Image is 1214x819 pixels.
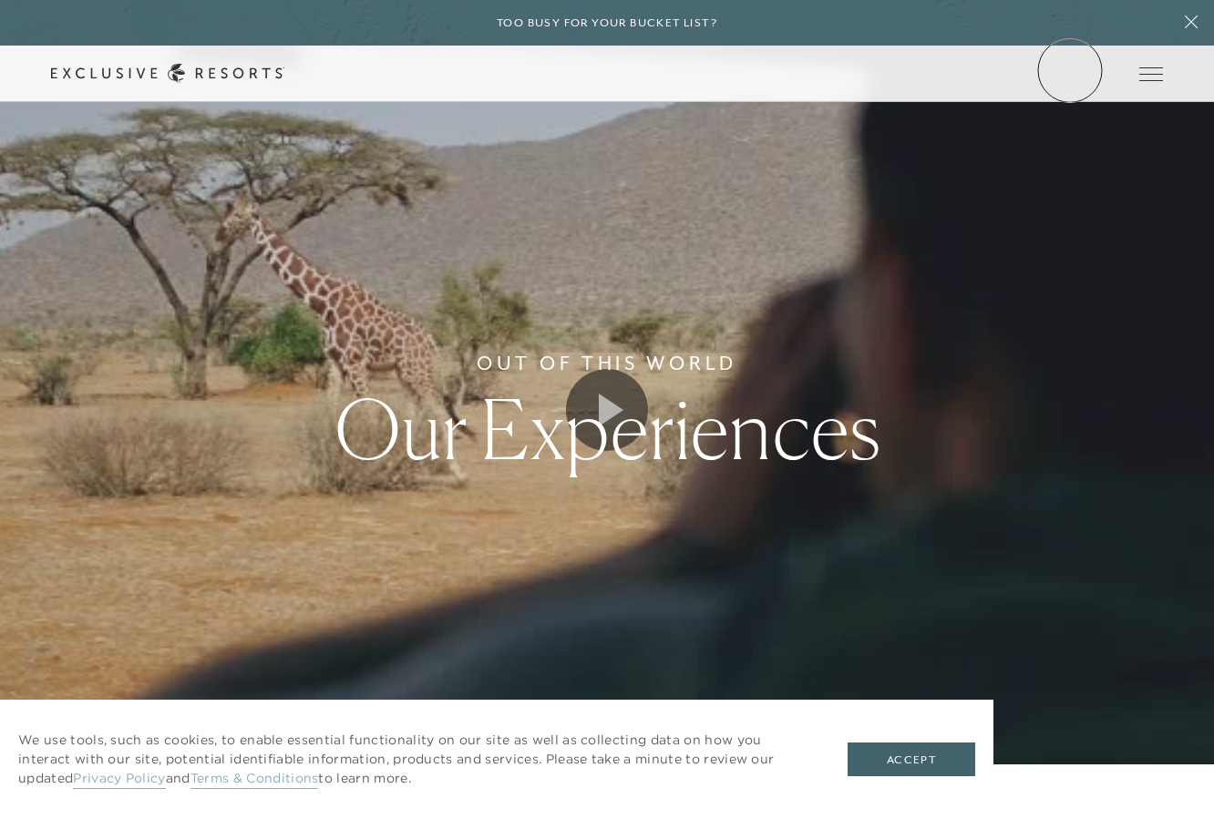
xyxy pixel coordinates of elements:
button: Open navigation [1139,67,1163,80]
a: Privacy Policy [73,770,165,789]
a: Terms & Conditions [190,770,319,789]
h6: Too busy for your bucket list? [497,15,717,32]
h1: Our Experiences [334,388,880,470]
button: Accept [848,742,975,777]
p: We use tools, such as cookies, to enable essential functionality on our site as well as collectin... [18,731,811,788]
h6: Out Of This World [477,349,737,378]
